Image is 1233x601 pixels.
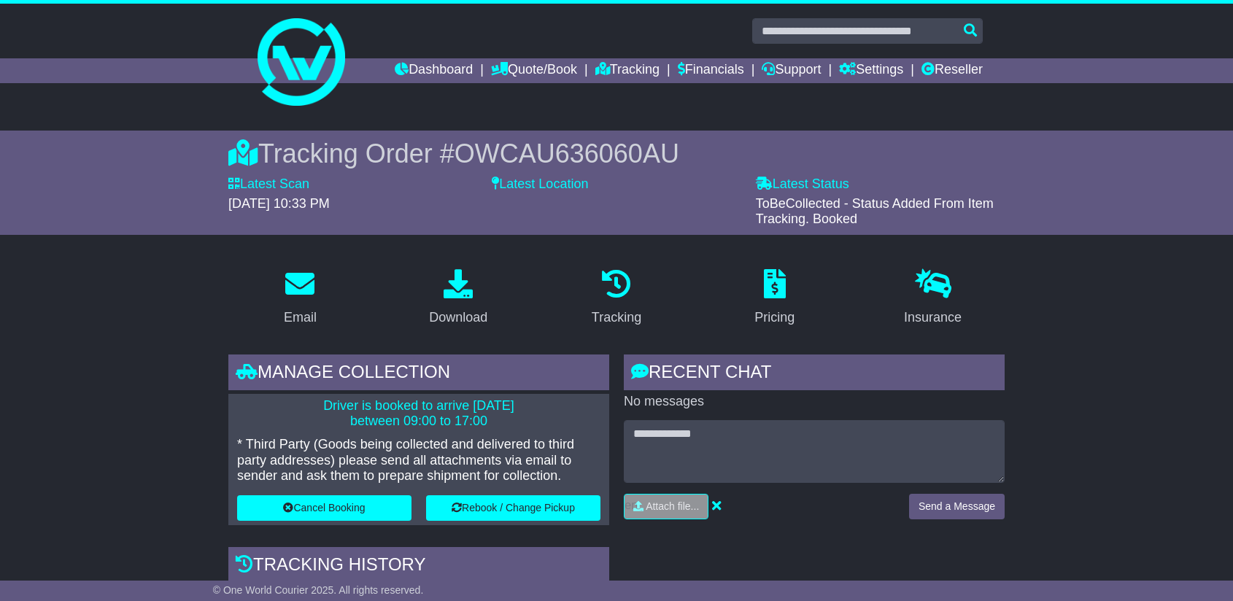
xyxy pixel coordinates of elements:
a: Pricing [745,264,804,333]
a: Email [274,264,326,333]
label: Latest Location [492,177,588,193]
p: * Third Party (Goods being collected and delivered to third party addresses) please send all atta... [237,437,600,484]
button: Send a Message [909,494,1005,519]
div: Tracking history [228,547,609,586]
a: Dashboard [395,58,473,83]
div: RECENT CHAT [624,354,1005,394]
span: OWCAU636060AU [455,139,679,168]
button: Rebook / Change Pickup [426,495,600,521]
a: Reseller [921,58,983,83]
p: Driver is booked to arrive [DATE] between 09:00 to 17:00 [237,398,600,430]
a: Insurance [894,264,971,333]
a: Settings [839,58,903,83]
a: Support [762,58,821,83]
div: Tracking [592,308,641,327]
div: Tracking Order # [228,138,1005,169]
div: Manage collection [228,354,609,394]
div: Download [429,308,487,327]
a: Tracking [595,58,660,83]
label: Latest Scan [228,177,309,193]
span: ToBeCollected - Status Added From Item Tracking. Booked [756,196,994,227]
div: Pricing [754,308,795,327]
div: Email [284,308,317,327]
span: © One World Courier 2025. All rights reserved. [213,584,424,596]
a: Financials [678,58,744,83]
a: Tracking [582,264,651,333]
a: Download [420,264,497,333]
p: No messages [624,394,1005,410]
div: Insurance [904,308,962,327]
span: [DATE] 10:33 PM [228,196,330,211]
label: Latest Status [756,177,849,193]
button: Cancel Booking [237,495,411,521]
a: Quote/Book [491,58,577,83]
